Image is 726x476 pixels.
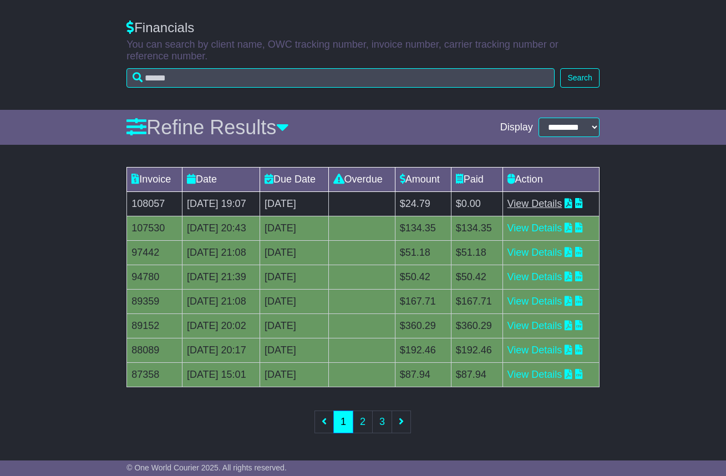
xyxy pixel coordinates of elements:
[182,168,260,192] td: Date
[260,314,329,338] td: [DATE]
[451,338,502,363] td: $192.46
[451,363,502,387] td: $87.94
[127,363,182,387] td: 87358
[451,314,502,338] td: $360.29
[451,192,502,216] td: $0.00
[127,192,182,216] td: 108057
[260,168,329,192] td: Due Date
[395,290,451,314] td: $167.71
[395,265,451,290] td: $50.42
[328,168,395,192] td: Overdue
[395,216,451,241] td: $134.35
[507,247,562,258] a: View Details
[260,265,329,290] td: [DATE]
[502,168,599,192] td: Action
[507,296,562,307] a: View Details
[451,290,502,314] td: $167.71
[451,241,502,265] td: $51.18
[182,265,260,290] td: [DATE] 21:39
[182,192,260,216] td: [DATE] 19:07
[182,216,260,241] td: [DATE] 20:43
[500,121,533,134] span: Display
[127,216,182,241] td: 107530
[126,463,287,472] span: © One World Courier 2025. All rights reserved.
[126,116,289,139] a: Refine Results
[127,314,182,338] td: 89152
[182,338,260,363] td: [DATE] 20:17
[127,168,182,192] td: Invoice
[127,241,182,265] td: 97442
[560,68,599,88] button: Search
[395,168,451,192] td: Amount
[333,411,353,433] a: 1
[451,216,502,241] td: $134.35
[353,411,373,433] a: 2
[126,20,600,36] div: Financials
[372,411,392,433] a: 3
[260,241,329,265] td: [DATE]
[260,338,329,363] td: [DATE]
[395,192,451,216] td: $24.79
[260,290,329,314] td: [DATE]
[395,338,451,363] td: $192.46
[182,314,260,338] td: [DATE] 20:02
[507,271,562,282] a: View Details
[507,369,562,380] a: View Details
[127,265,182,290] td: 94780
[126,39,600,63] p: You can search by client name, OWC tracking number, invoice number, carrier tracking number or re...
[507,345,562,356] a: View Details
[127,290,182,314] td: 89359
[507,198,562,209] a: View Details
[507,222,562,234] a: View Details
[395,314,451,338] td: $360.29
[451,168,502,192] td: Paid
[260,192,329,216] td: [DATE]
[182,241,260,265] td: [DATE] 21:08
[182,290,260,314] td: [DATE] 21:08
[260,216,329,241] td: [DATE]
[395,363,451,387] td: $87.94
[260,363,329,387] td: [DATE]
[451,265,502,290] td: $50.42
[182,363,260,387] td: [DATE] 15:01
[395,241,451,265] td: $51.18
[127,338,182,363] td: 88089
[507,320,562,331] a: View Details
